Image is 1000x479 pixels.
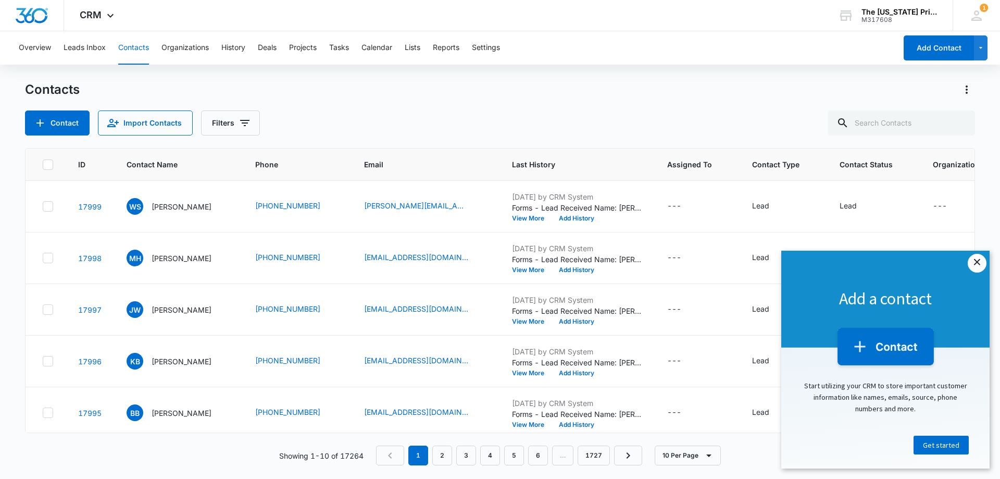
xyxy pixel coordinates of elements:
[752,407,769,417] div: Lead
[364,159,472,170] span: Email
[127,301,143,318] span: JW
[255,159,324,170] span: Phone
[456,446,476,465] a: Page 3
[364,355,487,367] div: Email - boulierk@gmail.com - Select to Edit Field
[364,303,487,316] div: Email - jondwilkinssr@gmail.com - Select to Edit Field
[127,250,230,266] div: Contact Name - Maddie Hewett - Select to Edit Field
[255,355,320,366] a: [PHONE_NUMBER]
[255,407,339,419] div: Phone - (914) 320-8080 - Select to Edit Field
[512,346,642,357] p: [DATE] by CRM System
[512,357,642,368] p: Forms - Lead Received Name: [PERSON_NAME] Email: [EMAIL_ADDRESS][DOMAIN_NAME] Phone: [PHONE_NUMBE...
[512,422,552,428] button: View More
[512,202,642,213] p: Forms - Lead Received Name: [PERSON_NAME] Email: [PERSON_NAME][EMAIL_ADDRESS][DOMAIN_NAME] Phone:...
[152,201,211,212] p: [PERSON_NAME]
[578,446,610,465] a: Page 1727
[127,353,143,370] span: KB
[25,110,90,136] button: Add Contact
[552,215,602,222] button: Add History
[152,304,211,315] p: [PERSON_NAME]
[127,198,230,215] div: Contact Name - William Sutton - Select to Edit Field
[933,159,980,170] span: Organization
[512,318,552,325] button: View More
[655,446,721,465] button: 10 Per Page
[98,110,193,136] button: Import Contacts
[78,254,102,263] a: Navigate to contact details page for Maddie Hewett
[127,353,230,370] div: Contact Name - Katherine Boulier - Select to Edit Field
[221,31,245,65] button: History
[432,446,452,465] a: Page 2
[364,407,487,419] div: Email - brettesj@gmail.com - Select to Edit Field
[667,355,681,367] div: ---
[933,200,966,213] div: Organization - - Select to Edit Field
[19,31,51,65] button: Overview
[667,252,700,264] div: Assigned To - - Select to Edit Field
[472,31,500,65] button: Settings
[329,31,349,65] button: Tasks
[361,31,392,65] button: Calendar
[10,129,198,164] p: Start utilizing your CRM to store important customer information like names, emails, source, phon...
[364,355,468,366] a: [EMAIL_ADDRESS][DOMAIN_NAME]
[78,159,86,170] span: ID
[255,303,320,314] a: [PHONE_NUMBER]
[840,200,876,213] div: Contact Status - Lead - Select to Edit Field
[512,267,552,273] button: View More
[78,357,102,366] a: Navigate to contact details page for Katherine Boulier
[752,159,799,170] span: Contact Type
[127,404,230,421] div: Contact Name - Brette Berman - Select to Edit Field
[752,200,788,213] div: Contact Type - Lead - Select to Edit Field
[667,159,712,170] span: Assigned To
[25,82,80,97] h1: Contacts
[255,303,339,316] div: Phone - (203) 856-6343 - Select to Edit Field
[255,200,320,211] a: [PHONE_NUMBER]
[512,305,642,316] p: Forms - Lead Received Name: [PERSON_NAME] Email: [PERSON_NAME][EMAIL_ADDRESS][DOMAIN_NAME] Phone:...
[504,446,524,465] a: Page 5
[512,294,642,305] p: [DATE] by CRM System
[78,409,102,417] a: Navigate to contact details page for Brette Berman
[186,3,205,22] a: Close modal
[904,35,974,60] button: Add Contact
[552,318,602,325] button: Add History
[376,446,642,465] nav: Pagination
[152,356,211,367] p: [PERSON_NAME]
[255,355,339,367] div: Phone - (203) 554-1651 - Select to Edit Field
[512,243,642,254] p: [DATE] by CRM System
[752,303,788,316] div: Contact Type - Lead - Select to Edit Field
[258,31,277,65] button: Deals
[752,303,769,314] div: Lead
[512,398,642,409] p: [DATE] by CRM System
[752,407,788,419] div: Contact Type - Lead - Select to Edit Field
[364,252,487,264] div: Email - mhewett@thehwpgroup.com - Select to Edit Field
[980,4,988,12] div: notifications count
[667,200,681,213] div: ---
[480,446,500,465] a: Page 4
[161,31,209,65] button: Organizations
[127,250,143,266] span: MH
[512,409,642,420] p: Forms - Lead Received Name: [PERSON_NAME] Email: [EMAIL_ADDRESS][DOMAIN_NAME] Phone: [PHONE_NUMBE...
[512,191,642,202] p: [DATE] by CRM System
[958,81,975,98] button: Actions
[364,407,468,417] a: [EMAIL_ADDRESS][DOMAIN_NAME]
[433,31,459,65] button: Reports
[512,254,642,265] p: Forms - Lead Received Name: [PERSON_NAME] Email: [EMAIL_ADDRESS][DOMAIN_NAME] Phone: [PHONE_NUMBE...
[364,200,487,213] div: Email - william@firstmcspayments.com - Select to Edit Field
[408,446,428,465] em: 1
[752,252,788,264] div: Contact Type - Lead - Select to Edit Field
[614,446,642,465] a: Next Page
[127,159,215,170] span: Contact Name
[828,110,975,136] input: Search Contacts
[667,303,700,316] div: Assigned To - - Select to Edit Field
[861,8,938,16] div: account name
[132,185,187,204] a: Get started
[512,370,552,376] button: View More
[667,252,681,264] div: ---
[528,446,548,465] a: Page 6
[752,355,788,367] div: Contact Type - Lead - Select to Edit Field
[118,31,149,65] button: Contacts
[152,253,211,264] p: [PERSON_NAME]
[512,159,627,170] span: Last History
[364,200,468,211] a: [PERSON_NAME][EMAIL_ADDRESS][DOMAIN_NAME]
[933,200,947,213] div: ---
[752,200,769,211] div: Lead
[667,407,681,419] div: ---
[667,355,700,367] div: Assigned To - - Select to Edit Field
